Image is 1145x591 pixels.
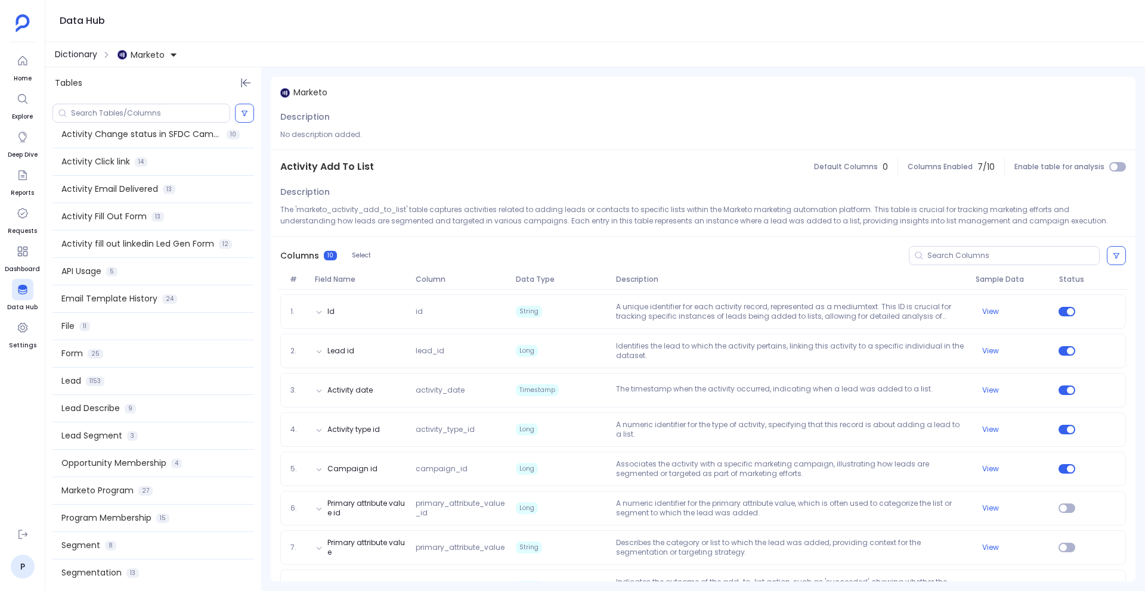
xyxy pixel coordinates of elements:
span: Description [611,275,971,284]
input: Search Columns [927,251,1099,260]
span: Activity Click link [61,155,130,168]
span: Timestamp [516,384,559,396]
img: petavue logo [16,14,30,32]
p: The timestamp when the activity occurred, indicating when a lead was added to a list. [611,384,970,396]
span: Columns Enabled [908,162,973,172]
span: String [516,542,542,553]
span: Home [12,74,33,83]
p: Identifies the lead to which the activity pertains, linking this activity to a specific individua... [611,341,970,360]
span: Description [280,186,330,198]
span: Data Hub [7,303,38,312]
p: A numeric identifier for the type of activity, specifying that this record is about adding a lead... [611,420,970,439]
span: 0 [883,161,888,173]
span: activity_date [411,385,511,395]
span: primary_attribute_value_id [411,499,511,518]
button: View [982,425,999,434]
span: Activity Email Delivered [61,183,158,195]
span: Form [61,347,83,360]
span: Activity fill out linkedin Led Gen Form [61,238,214,250]
span: Dictionary [55,48,97,61]
button: Select [344,248,379,263]
a: Deep Dive [8,126,38,160]
button: Marketo [115,45,180,64]
a: Dashboard [5,241,40,274]
span: campaign_id [411,464,511,474]
button: View [982,503,999,513]
button: View [982,346,999,356]
span: 13 [163,185,175,194]
span: Columns [280,250,319,262]
span: id [411,307,511,316]
span: 8 [105,541,116,550]
a: P [11,555,35,578]
span: # [285,275,310,284]
span: Segment [61,539,100,552]
span: Program Membership [61,512,151,524]
a: Home [12,50,33,83]
span: 25 [88,349,103,359]
span: lead_id [411,346,511,356]
button: Hide Tables [237,74,254,91]
button: View [982,307,999,316]
p: Associates the activity with a specific marketing campaign, illustrating how leads are segmented ... [611,459,970,478]
span: Lead Describe [61,402,120,415]
span: Lead Segment [61,430,122,442]
img: marketo.svg [280,88,290,98]
span: Status [1054,275,1088,284]
button: View [982,543,999,552]
span: primary_attribute_value [411,543,511,552]
span: Activity Fill Out Form [61,210,147,223]
span: Enable table for analysis [1014,162,1104,172]
span: Marketo [131,49,165,61]
span: 12 [219,239,232,249]
input: Search Tables/Columns [71,108,230,118]
span: 7 / 10 [977,161,995,173]
span: Long [516,463,538,475]
img: marketo.svg [117,50,127,60]
span: 6. [286,503,311,513]
a: Settings [9,317,36,350]
a: Data Hub [7,279,38,312]
span: Dashboard [5,265,40,274]
span: 14 [135,157,147,167]
button: View [982,464,999,474]
span: Lead [61,375,81,387]
span: Description [280,111,330,123]
span: Reports [11,188,34,198]
span: 24 [162,294,177,304]
button: Primary attribute value id [327,499,406,518]
span: Long [516,345,538,357]
p: A unique identifier for each activity record, represented as a mediumtext. This ID is crucial for... [611,302,970,321]
span: Default Columns [814,162,878,172]
span: Settings [9,341,36,350]
span: 10 [227,130,240,139]
span: Field Name [310,275,410,284]
p: No description added. [280,129,1126,140]
span: API Usage [61,265,101,278]
span: Activity Change status in SFDC Campaign [61,128,222,141]
p: Describes the category or list to which the lead was added, providing context for the segmentatio... [611,538,970,557]
span: 27 [138,486,153,496]
span: 7. [286,543,311,552]
p: The 'marketo_activity_add_to_list' table captures activities related to adding leads or contacts ... [280,204,1126,226]
button: Primary attribute value [327,538,406,557]
span: Deep Dive [8,150,38,160]
a: Requests [8,203,37,236]
button: Activity date [327,385,373,395]
h1: Data Hub [60,13,105,29]
span: Data Type [511,275,611,284]
p: A numeric identifier for the primary attribute value, which is often used to categorize the list ... [611,499,970,518]
span: 13 [126,568,139,578]
span: activity_type_id [411,425,511,434]
span: 10 [324,251,337,260]
a: Reports [11,164,34,198]
span: Column [411,275,511,284]
span: Long [516,424,538,436]
span: Opportunity Membership [61,457,166,469]
span: 3. [286,385,311,395]
span: 2. [286,346,311,356]
span: 1153 [86,377,104,386]
span: Activity Add To List [280,160,374,174]
span: Long [516,502,538,514]
span: Requests [8,226,37,236]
